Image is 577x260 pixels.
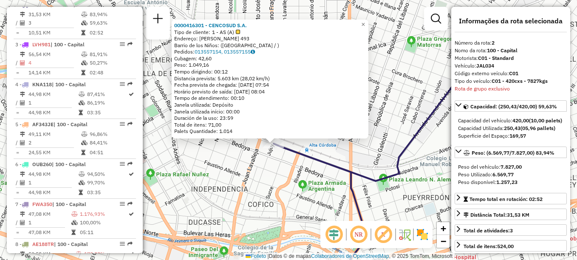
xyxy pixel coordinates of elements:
div: Janela utilizada: Depósito [174,102,366,108]
div: Janela utilizada início: 00:00 [174,108,366,115]
div: Superficie del Espaço: [458,132,563,140]
i: % de utilização da cubagem [81,20,88,25]
i: % de utilização da cubagem [71,220,78,225]
td: 50,52 KM [28,250,75,258]
a: Nova sessão e pesquisa [150,10,167,29]
span: × [361,21,365,28]
strong: (10,00 palets) [529,117,562,124]
span: | 100 - Capital [52,81,86,88]
td: 81,91% [89,50,132,59]
i: % de utilização do peso [79,92,85,97]
strong: 250,43 [504,125,520,131]
span: | [268,253,269,259]
a: Distância Total:31,53 KM [455,209,567,220]
span: Peso del vehículo: [458,164,522,170]
td: 83,94% [89,10,132,19]
span: Exibir rótulo [373,224,393,245]
td: 170,88% [84,250,128,258]
strong: 3 [510,227,513,234]
font: Distância Total: [470,212,529,218]
div: Datos © de mapas , © 2025 TomTom, Microsoft [243,253,455,260]
span: + [441,223,446,234]
td: / [15,218,20,227]
strong: 169,57 [509,133,526,139]
a: Colaboradores de OpenStreetMap [311,253,389,259]
a: Peso: (6.569,77/7.827,00) 83,94% [455,147,567,158]
strong: C01 - Standard [478,55,514,61]
span: FWA350 [32,201,52,207]
a: Exibir filtros [427,10,444,27]
td: 03:35 [87,108,128,117]
strong: 524,00 [497,243,514,249]
i: Tempo total em rota [71,230,76,235]
a: Total de atividades:3 [455,224,567,236]
font: 7 - [15,201,22,207]
td: 14,14 KM [28,68,81,77]
img: Exibir/Ocultar setores [416,228,429,241]
font: 59,63% [90,20,107,26]
td: 94,50% [87,170,128,178]
font: Peso: 1.049,16 [174,62,209,68]
em: Rota exportada [127,241,133,246]
td: 24,55 KM [28,148,81,157]
td: 49,11 KM [28,130,81,138]
td: 87,41% [87,90,128,99]
font: Tipo de cliente: [174,29,210,36]
strong: 420,00 [512,117,529,124]
td: 1 [28,99,78,107]
td: / [15,178,20,187]
strong: JAL034 [476,62,494,69]
div: Total de itens: 71,00 [174,122,366,128]
span: Peso: (6.569,77/7.827,00) 83,94% [472,150,554,156]
span: Ocultar deslocamento [324,224,344,245]
i: % de utilização do peso [81,132,88,137]
a: Folleto [246,253,266,259]
td: 1 [28,218,71,227]
div: Tipo do veículo: [455,77,567,85]
i: Rota otimizada [129,92,134,97]
font: Cubagem: 42,60 [174,55,212,62]
i: Distância Total [20,132,25,137]
span: Tempo total en rotación: 02:52 [470,196,543,202]
td: 02:48 [89,68,132,77]
a: Cerrar ventana emergente [358,20,368,30]
td: 96,86% [89,130,132,138]
i: Tempo total em rota [81,150,85,155]
a: Tempo total en rotación: 02:52 [455,193,567,204]
strong: 1.257,23 [496,179,518,185]
strong: 100 - Capital [487,47,518,54]
td: 02:52 [89,28,132,37]
div: Total de itens: [464,243,514,250]
div: Capacidad: (250,43/420,00) 59,63% [455,113,567,143]
span: KNA118 [32,81,52,88]
font: 1 - AS (A) [212,29,234,36]
td: / [15,59,20,67]
td: 44,98 KM [28,188,78,197]
i: Total de Atividades [20,180,25,185]
i: Rota otimizada [129,172,134,177]
i: Tempo total em rota [79,110,83,115]
font: Vehículo: [455,62,494,69]
em: Opções [120,241,125,246]
font: Capacidad del vehículo: [458,117,562,124]
td: / [15,99,20,107]
em: Opções [120,82,125,87]
i: Observações [251,49,255,54]
span: | 100 - Capital [50,1,84,8]
i: Tempo total em rota [81,70,85,75]
div: Horário previsto de saída: [DATE] 08:04 [174,88,366,95]
em: Rota exportada [127,82,133,87]
td: 2 [28,138,81,147]
span: OUB260 [32,161,52,167]
td: = [15,108,20,117]
span: AE188TR [32,241,54,247]
div: Distancia prevista: 5.603 km (28,02 km/h) [174,75,366,82]
em: Rota exportada [127,201,133,206]
h4: Informações da rota selecionada [455,17,567,25]
font: 50,27% [90,59,107,66]
span: LVH981 [32,41,51,48]
a: Capacidad: (250,43/420,00) 59,63% [455,100,567,112]
td: 05:11 [79,228,128,237]
span: Capacidad: (250,43/420,00) 59,63% [470,103,557,110]
strong: 7.827,00 [501,164,522,170]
